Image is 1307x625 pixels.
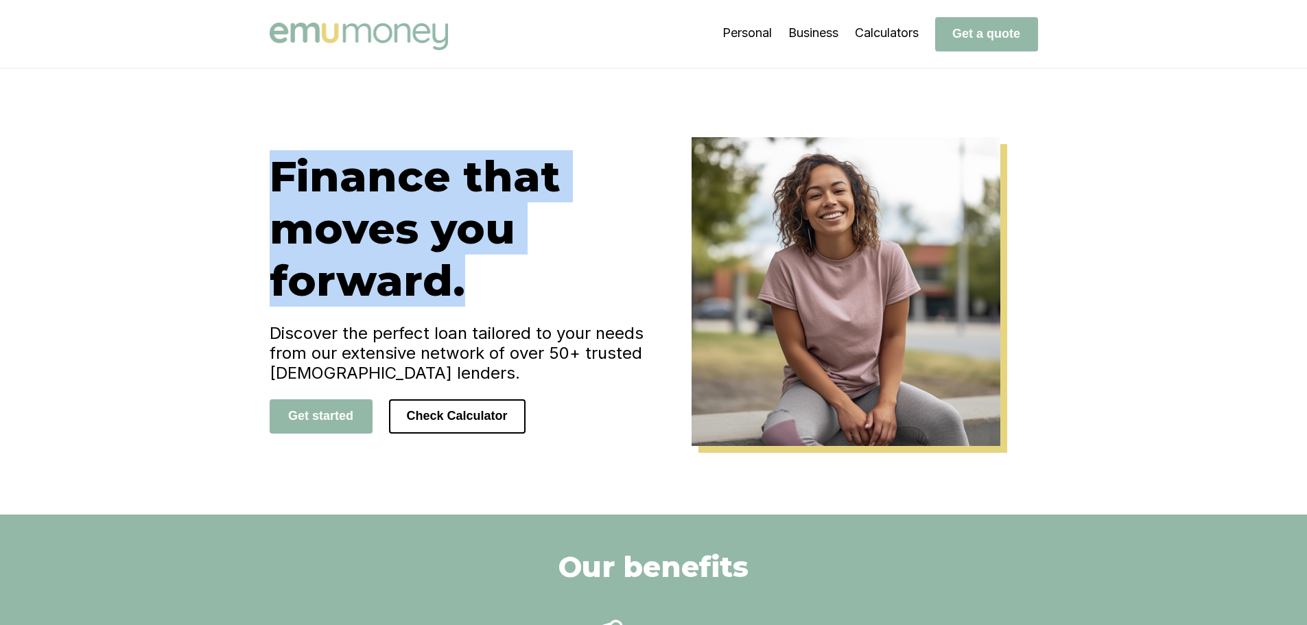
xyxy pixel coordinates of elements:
[389,408,526,423] a: Check Calculator
[389,399,526,434] button: Check Calculator
[270,150,654,307] h1: Finance that moves you forward.
[935,26,1038,40] a: Get a quote
[558,549,749,585] h2: Our benefits
[270,408,373,423] a: Get started
[935,17,1038,51] button: Get a quote
[270,399,373,434] button: Get started
[270,323,654,383] h4: Discover the perfect loan tailored to your needs from our extensive network of over 50+ trusted [...
[270,23,448,50] img: Emu Money logo
[692,137,1000,446] img: Emu Money Home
